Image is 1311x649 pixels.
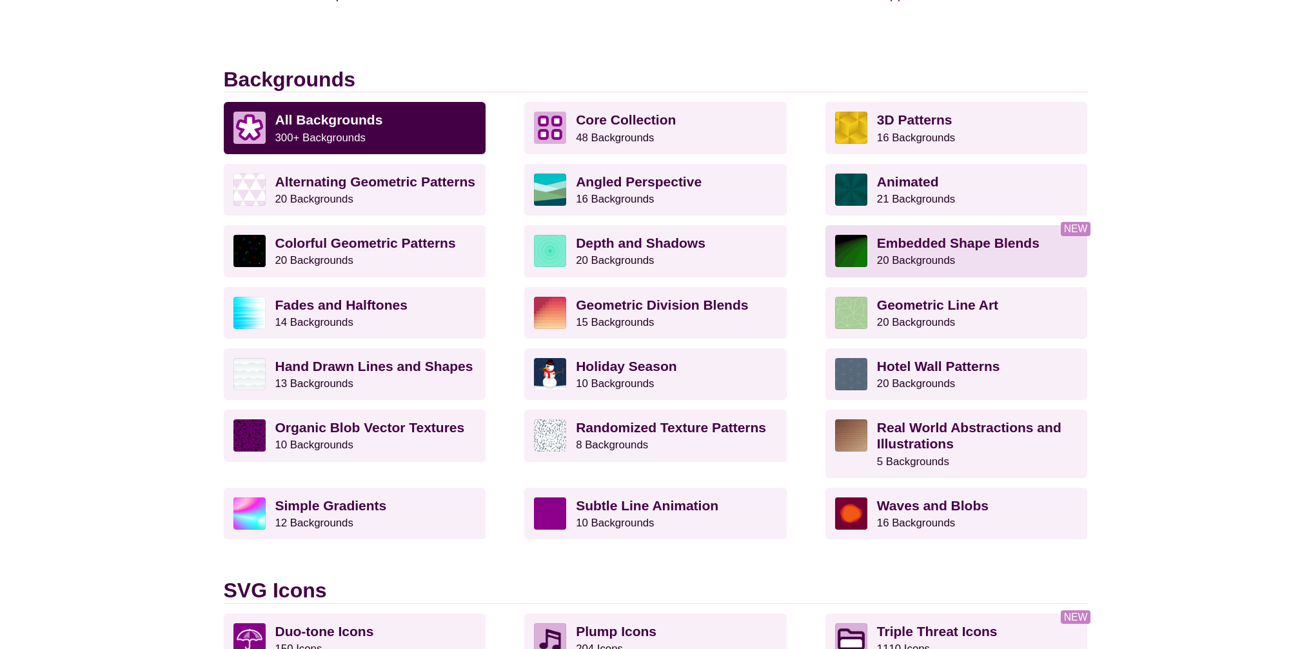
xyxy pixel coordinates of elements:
[275,254,353,266] small: 20 Backgrounds
[576,112,676,127] strong: Core Collection
[877,112,952,127] strong: 3D Patterns
[877,420,1061,451] strong: Real World Abstractions and Illustrations
[275,193,353,205] small: 20 Backgrounds
[233,297,266,329] img: blue lights stretching horizontally over white
[275,517,353,529] small: 12 Backgrounds
[576,498,718,513] strong: Subtle Line Animation
[835,419,867,452] img: wooden floor pattern
[877,377,955,390] small: 20 Backgrounds
[224,578,1088,603] h2: SVG Icons
[224,287,486,339] a: Fades and Halftones14 Backgrounds
[275,132,366,144] small: 300+ Backgrounds
[835,358,867,390] img: intersecting outlined circles formation pattern
[877,132,955,144] small: 16 Backgrounds
[835,174,867,206] img: green rave light effect animated background
[825,488,1088,539] a: Waves and Blobs16 Backgrounds
[877,174,939,189] strong: Animated
[524,287,787,339] a: Geometric Division Blends15 Backgrounds
[576,359,676,374] strong: Holiday Season
[275,235,456,250] strong: Colorful Geometric Patterns
[224,348,486,400] a: Hand Drawn Lines and Shapes13 Backgrounds
[825,410,1088,478] a: Real World Abstractions and Illustrations5 Backgrounds
[825,225,1088,277] a: Embedded Shape Blends20 Backgrounds
[576,377,654,390] small: 10 Backgrounds
[835,235,867,267] img: green to black rings rippling away from corner
[877,517,955,529] small: 16 Backgrounds
[275,624,374,639] strong: Duo-tone Icons
[877,297,998,312] strong: Geometric Line Art
[877,359,1000,374] strong: Hotel Wall Patterns
[576,420,766,435] strong: Randomized Texture Patterns
[233,419,266,452] img: Purple vector splotches
[877,624,998,639] strong: Triple Threat Icons
[524,348,787,400] a: Holiday Season10 Backgrounds
[534,497,566,530] img: a line grid with a slope perspective
[524,488,787,539] a: Subtle Line Animation10 Backgrounds
[233,358,266,390] img: white subtle wave background
[524,164,787,215] a: Angled Perspective16 Backgrounds
[275,439,353,451] small: 10 Backgrounds
[233,174,266,206] img: light purple and white alternating triangle pattern
[233,235,266,267] img: a rainbow pattern of outlined geometric shapes
[233,497,266,530] img: colorful radial mesh gradient rainbow
[275,498,387,513] strong: Simple Gradients
[224,225,486,277] a: Colorful Geometric Patterns20 Backgrounds
[524,225,787,277] a: Depth and Shadows20 Backgrounds
[576,254,654,266] small: 20 Backgrounds
[835,297,867,329] img: geometric web of connecting lines
[534,358,566,390] img: vector art snowman with black hat, branch arms, and carrot nose
[825,102,1088,154] a: 3D Patterns16 Backgrounds
[576,316,654,328] small: 15 Backgrounds
[534,297,566,329] img: red-to-yellow gradient large pixel grid
[275,420,465,435] strong: Organic Blob Vector Textures
[275,297,408,312] strong: Fades and Halftones
[877,254,955,266] small: 20 Backgrounds
[534,174,566,206] img: abstract landscape with sky mountains and water
[224,67,1088,92] h2: Backgrounds
[877,193,955,205] small: 21 Backgrounds
[877,316,955,328] small: 20 Backgrounds
[576,439,648,451] small: 8 Backgrounds
[576,193,654,205] small: 16 Backgrounds
[524,102,787,154] a: Core Collection 48 Backgrounds
[534,235,566,267] img: green layered rings within rings
[224,164,486,215] a: Alternating Geometric Patterns20 Backgrounds
[275,174,475,189] strong: Alternating Geometric Patterns
[524,410,787,461] a: Randomized Texture Patterns8 Backgrounds
[534,419,566,452] img: gray texture pattern on white
[224,102,486,154] a: All Backgrounds 300+ Backgrounds
[576,174,702,189] strong: Angled Perspective
[825,287,1088,339] a: Geometric Line Art20 Backgrounds
[224,488,486,539] a: Simple Gradients12 Backgrounds
[576,517,654,529] small: 10 Backgrounds
[835,112,867,144] img: fancy golden cube pattern
[576,132,654,144] small: 48 Backgrounds
[877,235,1040,250] strong: Embedded Shape Blends
[275,112,383,127] strong: All Backgrounds
[275,359,473,374] strong: Hand Drawn Lines and Shapes
[877,455,949,468] small: 5 Backgrounds
[576,297,748,312] strong: Geometric Division Blends
[224,410,486,461] a: Organic Blob Vector Textures10 Backgrounds
[576,624,656,639] strong: Plump Icons
[275,377,353,390] small: 13 Backgrounds
[835,497,867,530] img: various uneven centered blobs
[576,235,705,250] strong: Depth and Shadows
[275,316,353,328] small: 14 Backgrounds
[825,164,1088,215] a: Animated21 Backgrounds
[877,498,989,513] strong: Waves and Blobs
[825,348,1088,400] a: Hotel Wall Patterns20 Backgrounds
